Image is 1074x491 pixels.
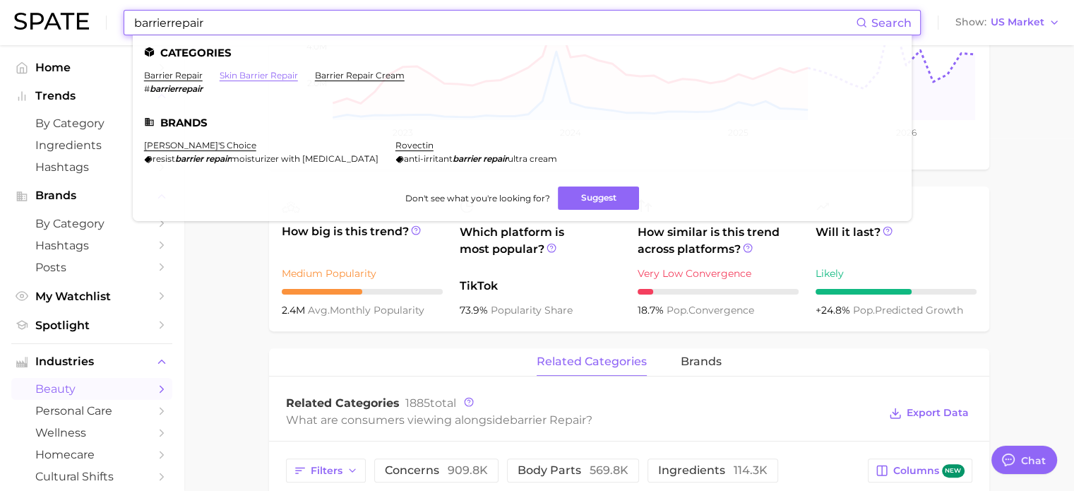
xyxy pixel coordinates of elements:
[638,265,799,282] div: Very Low Convergence
[35,319,148,332] span: Spotlight
[638,224,799,258] span: How similar is this trend across platforms?
[460,304,491,317] span: 73.9%
[144,47,900,59] li: Categories
[558,187,639,210] button: Suggest
[35,448,148,461] span: homecare
[11,185,172,206] button: Brands
[286,459,366,483] button: Filters
[175,153,230,164] em: barrier repair
[144,70,203,81] a: barrier repair
[907,407,969,419] span: Export Data
[868,459,972,483] button: Columnsnew
[510,413,586,427] span: barrier repair
[220,70,298,81] a: skin barrier repair
[853,304,875,317] abbr: popularity index
[35,61,148,74] span: Home
[638,289,799,295] div: 1 / 10
[35,117,148,130] span: by Category
[816,265,977,282] div: Likely
[35,355,148,368] span: Industries
[11,256,172,278] a: Posts
[286,396,400,410] span: Related Categories
[11,444,172,466] a: homecare
[35,90,148,102] span: Trends
[460,278,621,295] span: TikTok
[816,304,853,317] span: +24.8%
[282,304,308,317] span: 2.4m
[658,465,768,476] span: ingredients
[35,239,148,252] span: Hashtags
[286,410,879,430] div: What are consumers viewing alongside ?
[11,285,172,307] a: My Watchlist
[11,112,172,134] a: by Category
[311,465,342,477] span: Filters
[11,134,172,156] a: Ingredients
[448,463,488,477] span: 909.8k
[955,18,986,26] span: Show
[537,355,647,368] span: related categories
[11,314,172,336] a: Spotlight
[667,304,688,317] abbr: popularity index
[308,304,330,317] abbr: average
[816,289,977,295] div: 6 / 10
[153,153,175,164] span: resist
[491,304,573,317] span: popularity share
[35,261,148,274] span: Posts
[144,83,150,94] span: #
[816,224,977,258] span: Will it last?
[150,83,203,94] em: barrierrepair
[942,464,965,478] span: new
[405,396,430,410] span: 1885
[518,465,628,476] span: body parts
[14,13,89,30] img: SPATE
[11,57,172,78] a: Home
[11,156,172,178] a: Hashtags
[405,193,549,203] span: Don't see what you're looking for?
[952,13,1063,32] button: ShowUS Market
[35,160,148,174] span: Hashtags
[11,378,172,400] a: beauty
[35,189,148,202] span: Brands
[405,396,456,410] span: total
[404,153,453,164] span: anti-irritant
[508,153,557,164] span: ultra cream
[11,85,172,107] button: Trends
[453,153,508,164] em: barrier repair
[35,290,148,303] span: My Watchlist
[590,463,628,477] span: 569.8k
[35,404,148,418] span: personal care
[991,18,1044,26] span: US Market
[853,304,963,317] span: predicted growth
[681,355,722,368] span: brands
[11,400,172,422] a: personal care
[315,70,405,81] a: barrier repair cream
[11,351,172,372] button: Industries
[144,117,900,129] li: Brands
[144,140,256,150] a: [PERSON_NAME]'s choice
[734,463,768,477] span: 114.3k
[282,223,443,258] span: How big is this trend?
[385,465,488,476] span: concerns
[893,464,964,478] span: Columns
[282,289,443,295] div: 5 / 10
[282,265,443,282] div: Medium Popularity
[667,304,754,317] span: convergence
[460,224,621,271] span: Which platform is most popular?
[35,382,148,396] span: beauty
[35,138,148,152] span: Ingredients
[895,127,916,138] tspan: 2026
[35,217,148,230] span: by Category
[11,235,172,256] a: Hashtags
[133,11,856,35] input: Search here for a brand, industry, or ingredient
[11,213,172,235] a: by Category
[638,304,667,317] span: 18.7%
[395,140,434,150] a: rovectin
[11,466,172,487] a: cultural shifts
[308,304,424,317] span: monthly popularity
[11,422,172,444] a: wellness
[230,153,378,164] span: moisturizer with [MEDICAL_DATA]
[35,470,148,483] span: cultural shifts
[35,426,148,439] span: wellness
[885,403,972,423] button: Export Data
[871,16,912,30] span: Search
